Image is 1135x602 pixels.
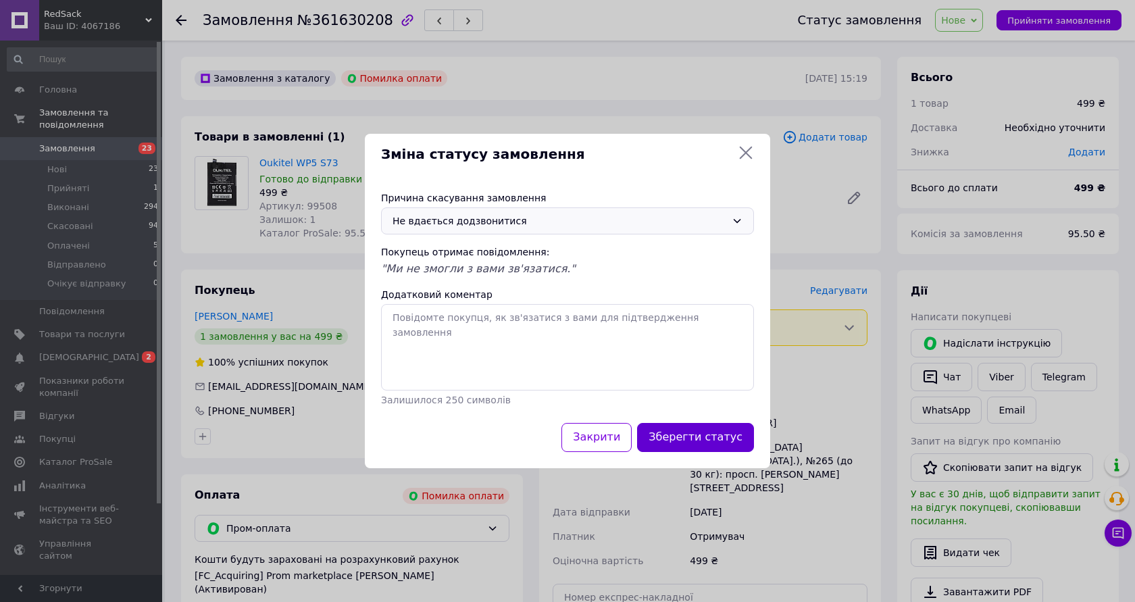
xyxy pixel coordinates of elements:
span: "Ми не змогли з вами зв'язатися." [381,262,576,275]
label: Додатковий коментар [381,289,493,300]
div: Причина скасування замовлення [381,191,754,205]
button: Закрити [561,423,632,452]
div: Не вдається додзвонитися [393,214,726,228]
button: Зберегти статус [637,423,754,452]
span: Зміна статусу замовлення [381,145,732,164]
span: Залишилося 250 символів [381,395,511,405]
div: Покупець отримає повідомлення: [381,245,754,259]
